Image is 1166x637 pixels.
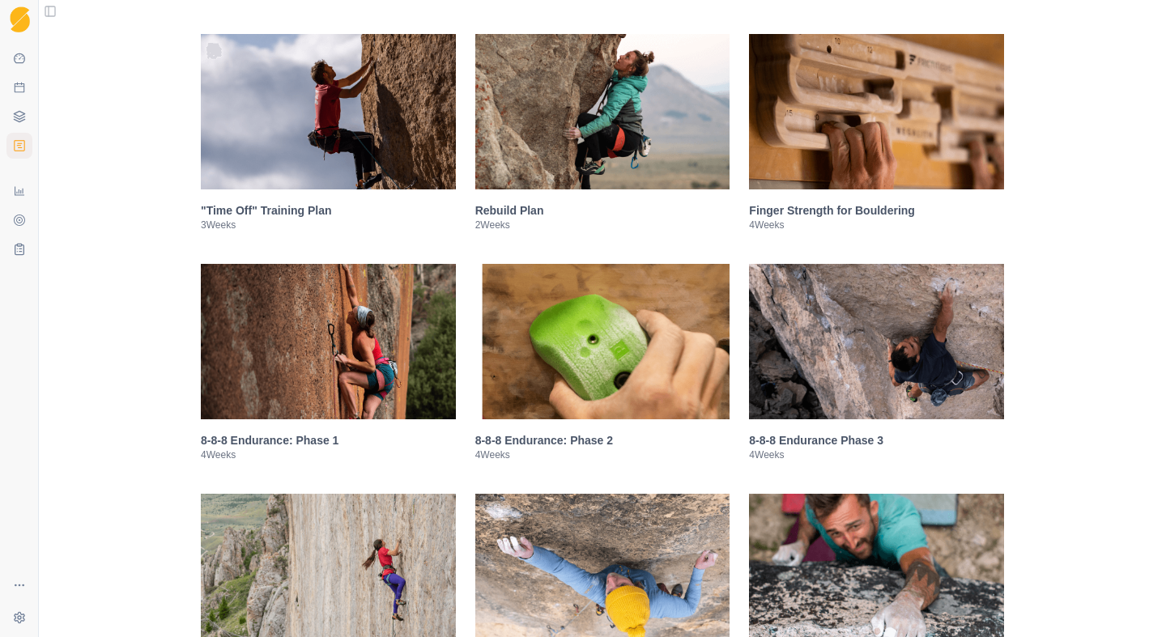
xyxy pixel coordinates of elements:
img: Logo [10,6,30,33]
h3: Rebuild Plan [475,202,730,219]
p: 4 Weeks [475,448,730,461]
p: 2 Weeks [475,219,730,231]
p: 4 Weeks [749,219,1004,231]
img: 8-8-8 Endurance: Phase 1 [201,264,456,419]
p: 4 Weeks [201,448,456,461]
button: Settings [6,605,32,631]
img: "Time Off" Training Plan [201,34,456,189]
img: Rebuild Plan [475,34,730,189]
h3: 8-8-8 Endurance Phase 3 [749,432,1004,448]
h3: Finger Strength for Bouldering [749,202,1004,219]
h3: "Time Off" Training Plan [201,202,456,219]
p: 4 Weeks [749,448,1004,461]
img: 8-8-8 Endurance Phase 3 [749,264,1004,419]
p: 3 Weeks [201,219,456,231]
img: Finger Strength for Bouldering [749,34,1004,189]
a: Logo [6,6,32,32]
h3: 8-8-8 Endurance: Phase 1 [201,432,456,448]
h3: 8-8-8 Endurance: Phase 2 [475,432,730,448]
img: 8-8-8 Endurance: Phase 2 [475,264,730,419]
